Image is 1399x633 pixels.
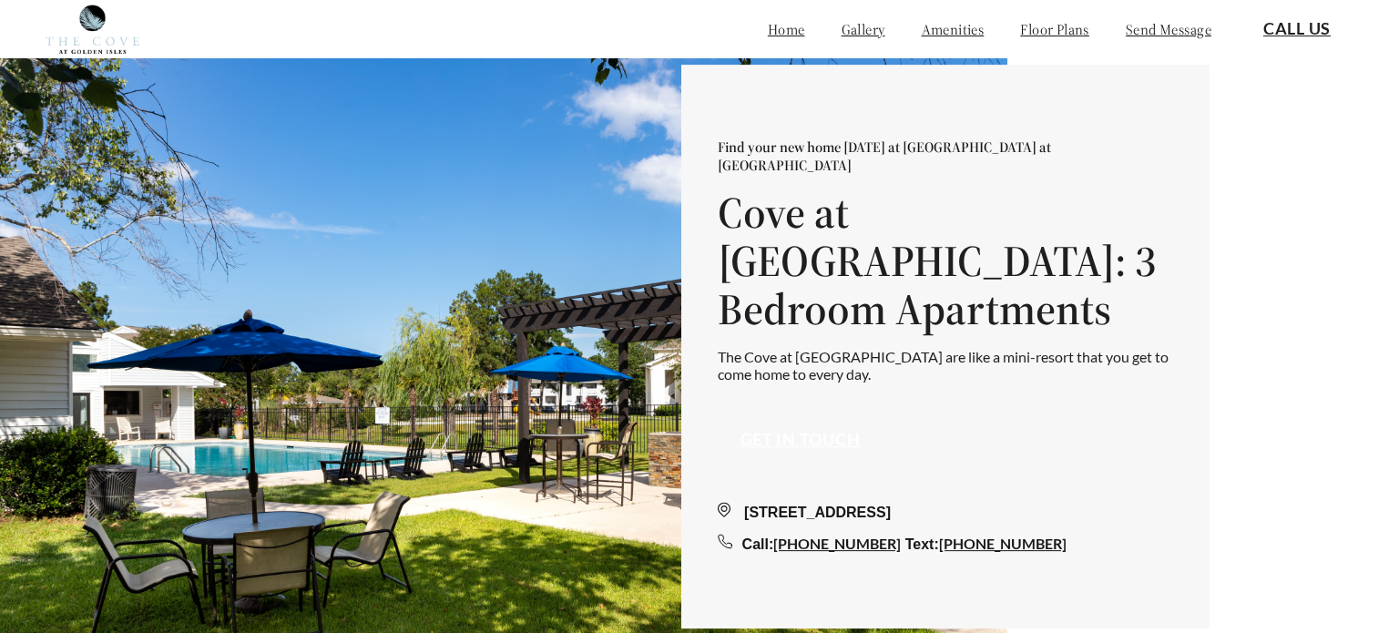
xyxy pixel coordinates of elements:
p: Find your new home [DATE] at [GEOGRAPHIC_DATA] at [GEOGRAPHIC_DATA] [718,138,1173,174]
button: Get in touch [718,419,883,461]
a: gallery [842,20,885,38]
div: [STREET_ADDRESS] [718,502,1173,524]
button: Call Us [1241,8,1353,50]
a: Call Us [1263,19,1331,39]
span: Text: [905,536,939,552]
a: Get in touch [740,430,861,450]
a: floor plans [1020,20,1089,38]
h1: Cove at [GEOGRAPHIC_DATA]: 3 Bedroom Apartments [718,189,1173,333]
a: [PHONE_NUMBER] [773,535,901,552]
a: send message [1126,20,1211,38]
a: amenities [922,20,985,38]
a: home [768,20,805,38]
img: Company logo [46,5,139,54]
p: The Cove at [GEOGRAPHIC_DATA] are like a mini-resort that you get to come home to every day. [718,348,1173,383]
span: Call: [742,536,774,552]
a: [PHONE_NUMBER] [939,535,1067,552]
